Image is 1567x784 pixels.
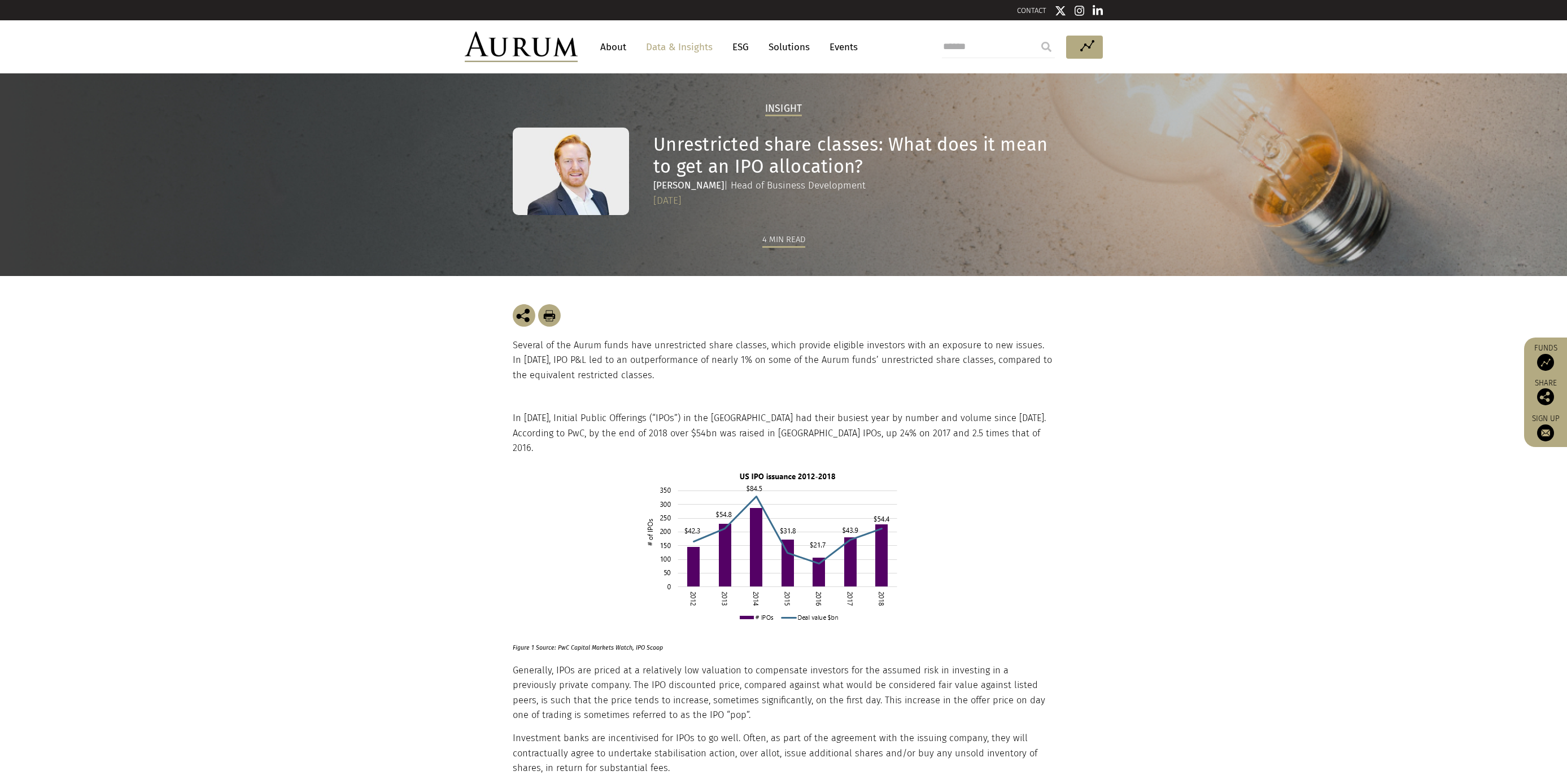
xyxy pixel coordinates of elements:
h2: Insight [765,103,802,116]
a: About [595,37,632,58]
p: Generally, IPOs are priced at a relatively low valuation to compensate investors for the assumed ... [513,663,1052,723]
img: Instagram icon [1075,5,1085,16]
input: Submit [1035,36,1058,58]
div: | Head of Business Development [653,178,1051,193]
a: Events [824,37,858,58]
a: CONTACT [1017,6,1046,15]
img: Aurum [465,32,578,62]
strong: Figure 1 Source: PwC Capital Markets Watch, IPO Scoop [513,644,663,651]
h1: Unrestricted share classes: What does it mean to get an IPO allocation? [653,134,1051,178]
a: Data & Insights [640,37,718,58]
p: Several of the Aurum funds have unrestricted share classes, which provide eligible investors with... [513,338,1055,383]
p: Investment banks are incentivised for IPOs to go well. Often, as part of the agreement with the i... [513,731,1052,776]
a: Sign up [1530,414,1561,441]
div: 4 min read [762,233,805,248]
img: Share this post [513,304,535,327]
a: Funds [1530,343,1561,371]
img: Access Funds [1537,354,1554,371]
img: Share this post [1537,388,1554,405]
img: Linkedin icon [1093,5,1103,16]
img: Sign up to our newsletter [1537,424,1554,441]
a: ESG [727,37,754,58]
div: [DATE] [653,193,1051,209]
img: Twitter icon [1055,5,1066,16]
strong: [PERSON_NAME] [653,179,724,191]
div: Share [1530,379,1561,405]
a: Solutions [763,37,815,58]
img: Download Article [538,304,561,327]
span: In [DATE], Initial Public Offerings (“IPOs”) in the [GEOGRAPHIC_DATA] had their busiest year by n... [513,413,1046,453]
